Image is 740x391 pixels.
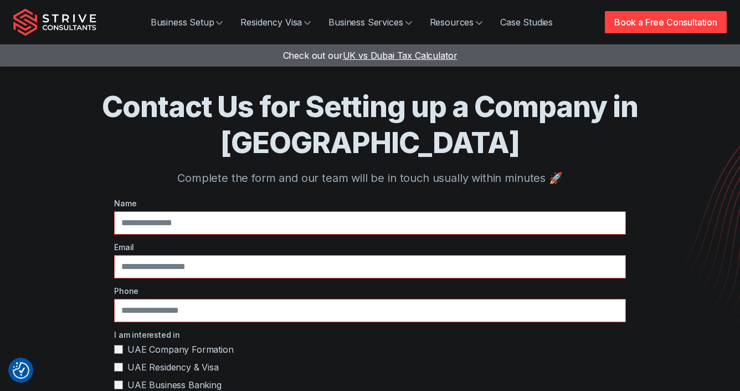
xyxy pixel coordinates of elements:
a: Book a Free Consultation [605,11,727,33]
input: UAE Business Banking [114,380,123,389]
a: Residency Visa [232,11,320,33]
img: Strive Consultants [13,8,96,36]
span: UAE Company Formation [127,343,234,356]
input: UAE Company Formation [114,345,123,354]
input: UAE Residency & Visa [114,363,123,372]
a: Business Setup [142,11,232,33]
label: Email [114,241,626,253]
a: Case Studies [491,11,562,33]
a: Resources [421,11,492,33]
button: Consent Preferences [13,362,29,379]
span: UAE Residency & Visa [127,360,219,374]
a: Business Services [320,11,420,33]
label: I am interested in [114,329,626,341]
a: Check out ourUK vs Dubai Tax Calculator [283,50,458,61]
h1: Contact Us for Setting up a Company in [GEOGRAPHIC_DATA] [29,89,711,161]
label: Phone [114,285,626,297]
label: Name [114,197,626,209]
img: Revisit consent button [13,362,29,379]
span: UK vs Dubai Tax Calculator [343,50,458,61]
p: Complete the form and our team will be in touch usually within minutes 🚀 [29,170,711,186]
